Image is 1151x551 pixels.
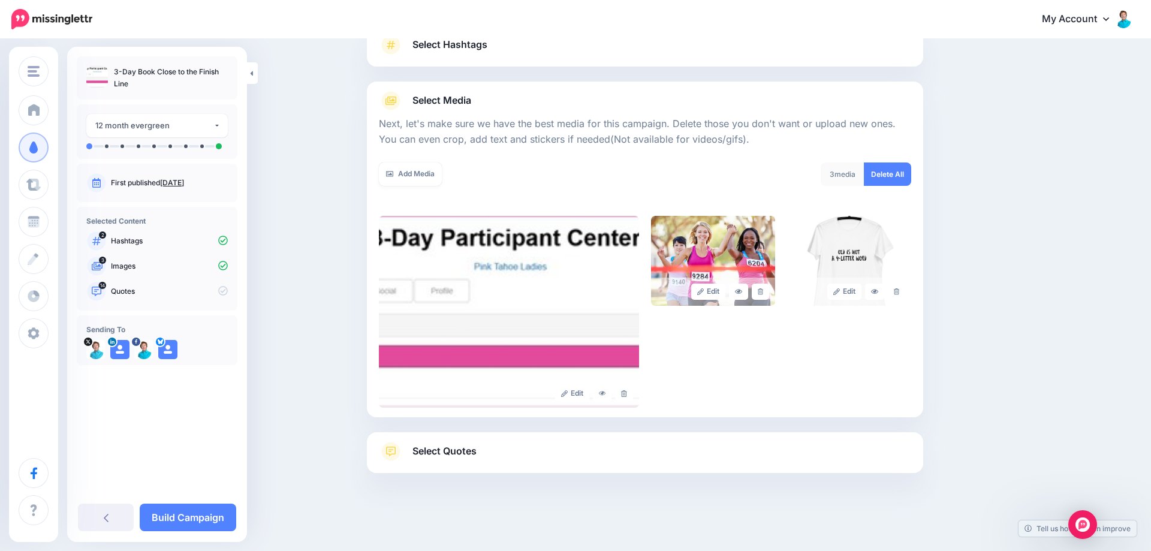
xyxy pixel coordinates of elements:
img: kBBnyzRo-43116.jpg [86,340,106,359]
div: 12 month evergreen [95,119,213,133]
a: Edit [827,284,861,300]
a: Delete All [864,162,911,186]
a: Tell us how we can improve [1019,520,1137,537]
img: 445427735_8497473816946216_201908160600434455_n-bsa154074.jpg [134,340,153,359]
p: Images [111,261,228,272]
a: Edit [691,284,725,300]
span: 3 [99,257,106,264]
p: Quotes [111,286,228,297]
img: user_default_image.png [110,340,129,359]
h4: Selected Content [86,216,228,225]
img: 89b5f9a7fad21d616e785e3cf7f51982_large.jpg [651,216,775,306]
span: 2 [99,231,106,239]
button: 12 month evergreen [86,114,228,137]
a: Edit [555,386,589,402]
a: Select Quotes [379,442,911,473]
a: My Account [1030,5,1133,34]
p: First published [111,177,228,188]
p: 3-Day Book Close to the Finish Line [114,66,228,90]
a: Select Media [379,91,911,110]
img: user_default_image.png [158,340,177,359]
div: Open Intercom Messenger [1068,510,1097,539]
img: 6d80d7c6f045c5fdebef95055a22b0cb_large.jpg [379,216,639,408]
span: Select Quotes [412,443,477,459]
a: Add Media [379,162,442,186]
span: Select Media [412,92,471,109]
img: 6d80d7c6f045c5fdebef95055a22b0cb_thumb.jpg [86,66,108,88]
img: 28d9a5218445153c7b244e26cd1be37c_large.jpg [787,216,911,306]
img: Missinglettr [11,9,92,29]
span: Select Hashtags [412,37,487,53]
a: [DATE] [160,178,184,187]
h4: Sending To [86,325,228,334]
p: Hashtags [111,236,228,246]
img: menu.png [28,66,40,77]
a: Select Hashtags [379,35,911,67]
div: media [821,162,864,186]
span: 3 [830,170,834,179]
p: Next, let's make sure we have the best media for this campaign. Delete those you don't want or up... [379,116,911,147]
span: 14 [99,282,107,289]
div: Select Media [379,110,911,408]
